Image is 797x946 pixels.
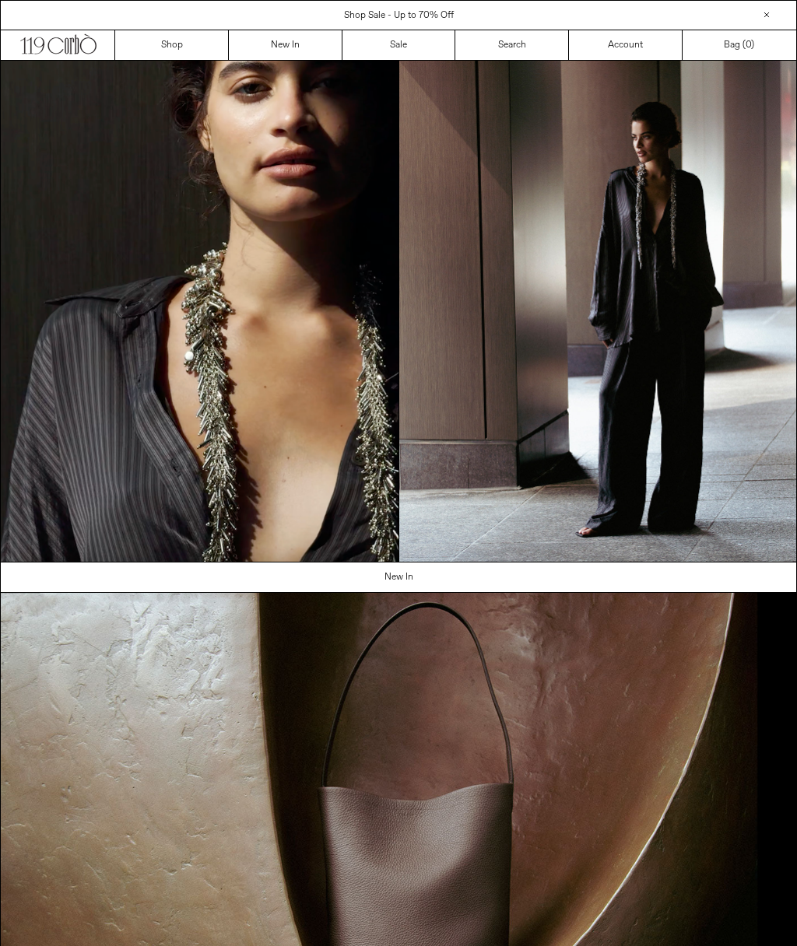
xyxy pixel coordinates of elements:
a: New In [1,562,797,592]
a: Search [455,30,569,60]
a: New In [229,30,342,60]
a: Shop Sale - Up to 70% Off [344,9,454,22]
a: Your browser does not support the video tag. [1,553,398,566]
a: Bag () [683,30,796,60]
span: ) [746,38,754,52]
a: Account [569,30,683,60]
a: Sale [342,30,456,60]
video: Your browser does not support the video tag. [1,61,398,562]
a: Shop [115,30,229,60]
span: 0 [746,39,751,51]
